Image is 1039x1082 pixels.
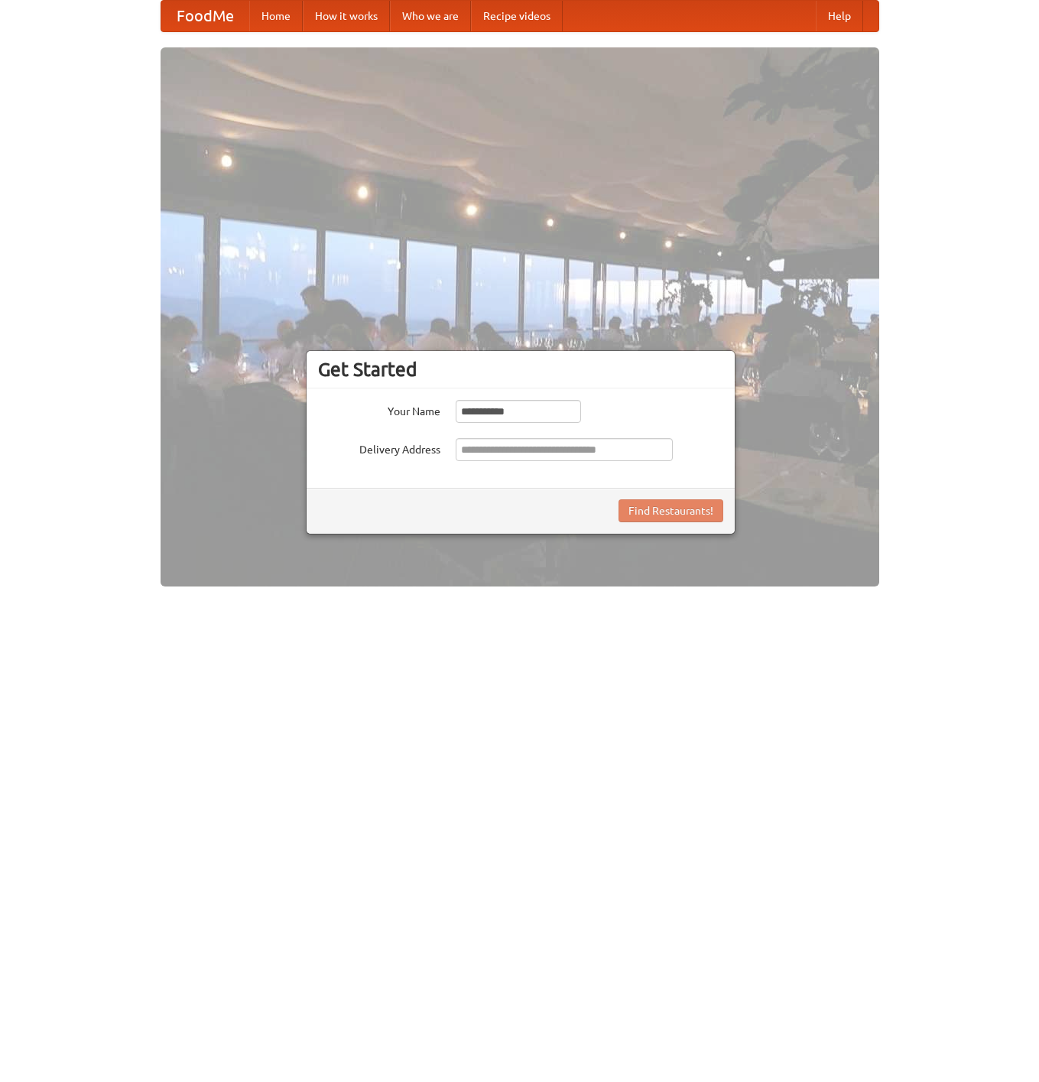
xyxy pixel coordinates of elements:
[318,438,440,457] label: Delivery Address
[619,499,723,522] button: Find Restaurants!
[161,1,249,31] a: FoodMe
[471,1,563,31] a: Recipe videos
[249,1,303,31] a: Home
[318,358,723,381] h3: Get Started
[816,1,863,31] a: Help
[390,1,471,31] a: Who we are
[303,1,390,31] a: How it works
[318,400,440,419] label: Your Name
